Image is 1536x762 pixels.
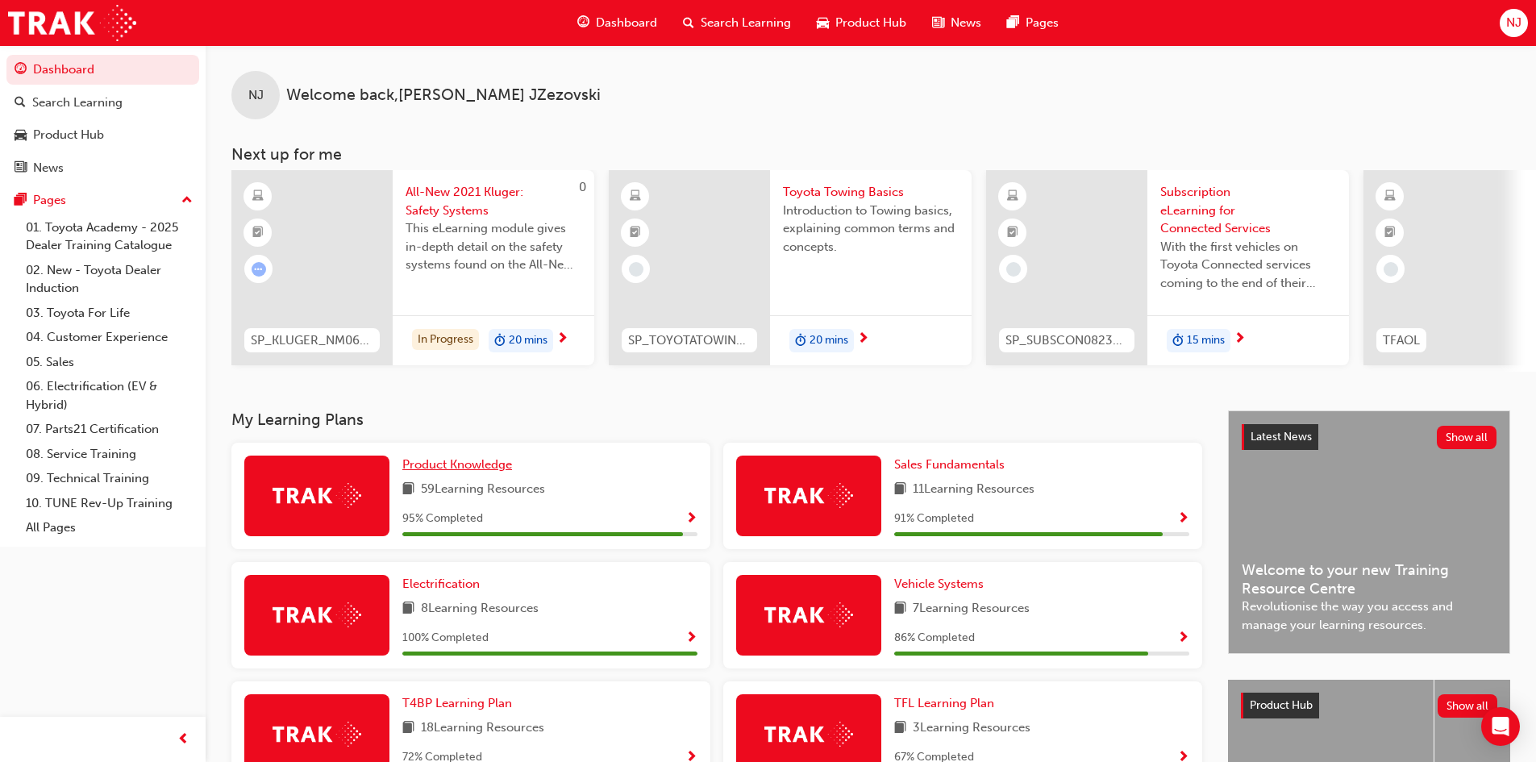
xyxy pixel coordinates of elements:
span: book-icon [402,480,414,500]
a: Latest NewsShow allWelcome to your new Training Resource CentreRevolutionise the way you access a... [1228,410,1510,654]
div: Open Intercom Messenger [1481,707,1520,746]
span: 18 Learning Resources [421,718,544,739]
span: Product Hub [835,14,906,32]
div: Pages [33,191,66,210]
a: SP_TOYOTATOWING_0424Toyota Towing BasicsIntroduction to Towing basics, explaining common terms an... [609,170,972,365]
span: prev-icon [177,730,189,750]
span: car-icon [817,13,829,33]
span: Revolutionise the way you access and manage your learning resources. [1242,598,1496,634]
span: With the first vehicles on Toyota Connected services coming to the end of their complimentary per... [1160,238,1336,293]
span: duration-icon [795,331,806,352]
button: DashboardSearch LearningProduct HubNews [6,52,199,185]
button: Pages [6,185,199,215]
span: next-icon [857,332,869,347]
span: learningResourceType_ELEARNING-icon [1007,186,1018,207]
span: Latest News [1251,430,1312,443]
span: book-icon [402,599,414,619]
a: Product Knowledge [402,456,518,474]
span: car-icon [15,128,27,143]
a: guage-iconDashboard [564,6,670,40]
span: Dashboard [596,14,657,32]
a: Vehicle Systems [894,575,990,593]
a: news-iconNews [919,6,994,40]
span: Toyota Towing Basics [783,183,959,202]
a: car-iconProduct Hub [804,6,919,40]
span: news-icon [15,161,27,176]
span: search-icon [15,96,26,110]
a: News [6,153,199,183]
span: Product Hub [1250,698,1313,712]
a: 06. Electrification (EV & Hybrid) [19,374,199,417]
a: 10. TUNE Rev-Up Training [19,491,199,516]
div: Product Hub [33,126,104,144]
span: SP_KLUGER_NM0621_EL04 [251,331,373,350]
span: All-New 2021 Kluger: Safety Systems [406,183,581,219]
h3: Next up for me [206,145,1536,164]
a: 07. Parts21 Certification [19,417,199,442]
img: Trak [8,5,136,41]
span: next-icon [1234,332,1246,347]
span: guage-icon [15,63,27,77]
button: Show all [1438,694,1498,718]
span: learningRecordVerb_NONE-icon [629,262,643,277]
div: News [33,159,64,177]
a: Latest NewsShow all [1242,424,1496,450]
span: Introduction to Towing basics, explaining common terms and concepts. [783,202,959,256]
span: 91 % Completed [894,510,974,528]
a: T4BP Learning Plan [402,694,518,713]
span: book-icon [402,718,414,739]
button: Show Progress [1177,509,1189,529]
span: booktick-icon [1007,223,1018,244]
span: Show Progress [1177,512,1189,527]
span: Pages [1026,14,1059,32]
div: Search Learning [32,94,123,112]
a: Product HubShow all [1241,693,1497,718]
a: 0SP_KLUGER_NM0621_EL04All-New 2021 Kluger: Safety SystemsThis eLearning module gives in-depth det... [231,170,594,365]
span: NJ [1506,14,1521,32]
span: booktick-icon [630,223,641,244]
img: Trak [273,602,361,627]
span: 20 mins [509,331,547,350]
span: up-icon [181,190,193,211]
button: NJ [1500,9,1528,37]
span: Electrification [402,577,480,591]
a: 02. New - Toyota Dealer Induction [19,258,199,301]
span: book-icon [894,718,906,739]
a: search-iconSearch Learning [670,6,804,40]
button: Show Progress [685,628,697,648]
span: Welcome back , [PERSON_NAME] JZezovski [286,86,601,105]
span: 0 [579,180,586,194]
button: Show all [1437,426,1497,449]
span: 7 Learning Resources [913,599,1030,619]
span: T4BP Learning Plan [402,696,512,710]
span: SP_TOYOTATOWING_0424 [628,331,751,350]
span: 8 Learning Resources [421,599,539,619]
span: NJ [248,86,264,105]
a: 09. Technical Training [19,466,199,491]
span: 100 % Completed [402,629,489,647]
span: 86 % Completed [894,629,975,647]
a: 05. Sales [19,350,199,375]
a: 04. Customer Experience [19,325,199,350]
span: 11 Learning Resources [913,480,1034,500]
span: 20 mins [810,331,848,350]
span: guage-icon [577,13,589,33]
span: next-icon [556,332,568,347]
h3: My Learning Plans [231,410,1202,429]
a: Sales Fundamentals [894,456,1011,474]
span: learningResourceType_ELEARNING-icon [630,186,641,207]
div: In Progress [412,329,479,351]
span: news-icon [932,13,944,33]
span: booktick-icon [252,223,264,244]
span: learningRecordVerb_ATTEMPT-icon [252,262,266,277]
span: duration-icon [1172,331,1184,352]
span: 95 % Completed [402,510,483,528]
a: Search Learning [6,88,199,118]
a: 08. Service Training [19,442,199,467]
a: 03. Toyota For Life [19,301,199,326]
span: SP_SUBSCON0823_EL [1005,331,1128,350]
img: Trak [764,602,853,627]
button: Show Progress [685,509,697,529]
span: Welcome to your new Training Resource Centre [1242,561,1496,598]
